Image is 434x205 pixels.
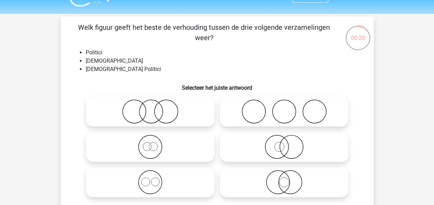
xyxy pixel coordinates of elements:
[72,79,363,91] h6: Selecteer het juiste antwoord
[86,57,363,65] li: [DEMOGRAPHIC_DATA]
[345,25,371,42] div: 00:20
[86,65,363,73] li: [DEMOGRAPHIC_DATA] Politici
[72,22,337,43] p: Welk figuur geeft het beste de verhouding tussen de drie volgende verzamelingen weer?
[86,48,363,57] li: Politici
